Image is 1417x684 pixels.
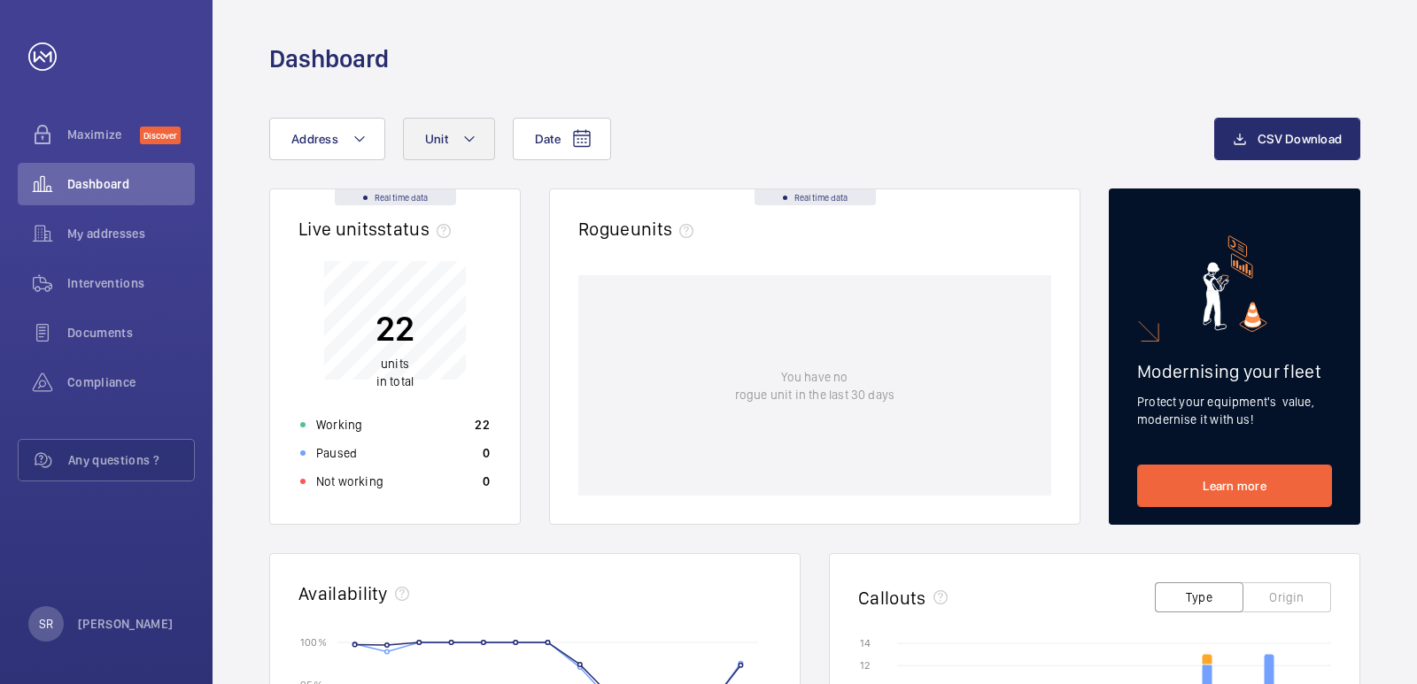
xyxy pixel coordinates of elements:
[316,473,383,490] p: Not working
[316,444,357,462] p: Paused
[140,127,181,144] span: Discover
[483,473,490,490] p: 0
[376,355,414,390] p: in total
[67,274,195,292] span: Interventions
[67,373,195,391] span: Compliance
[67,225,195,242] span: My addresses
[67,126,140,143] span: Maximize
[1258,132,1342,146] span: CSV Download
[1137,465,1332,507] a: Learn more
[735,368,894,403] p: You have no rogue unit in the last 30 days
[631,218,701,240] span: units
[377,218,458,240] span: status
[1155,582,1243,612] button: Type
[860,637,871,649] text: 14
[78,615,174,633] p: [PERSON_NAME]
[860,659,870,672] text: 12
[269,42,389,75] h1: Dashboard
[67,175,195,193] span: Dashboard
[1137,393,1332,428] p: Protect your equipment's value, modernise it with us!
[755,189,876,205] div: Real time data
[475,416,490,434] p: 22
[39,615,53,633] p: SR
[535,132,561,146] span: Date
[403,118,495,160] button: Unit
[298,218,458,240] h2: Live units
[67,324,195,342] span: Documents
[425,132,448,146] span: Unit
[1137,360,1332,382] h2: Modernising your fleet
[335,189,456,205] div: Real time data
[513,118,611,160] button: Date
[269,118,385,160] button: Address
[1203,235,1267,332] img: marketing-card.svg
[300,635,327,648] text: 100 %
[578,218,701,240] h2: Rogue
[291,132,338,146] span: Address
[1243,582,1331,612] button: Origin
[298,582,388,604] h2: Availability
[68,451,194,469] span: Any questions ?
[1214,118,1360,160] button: CSV Download
[381,357,409,371] span: units
[316,416,362,434] p: Working
[376,306,414,350] p: 22
[483,444,490,462] p: 0
[858,587,926,609] h2: Callouts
